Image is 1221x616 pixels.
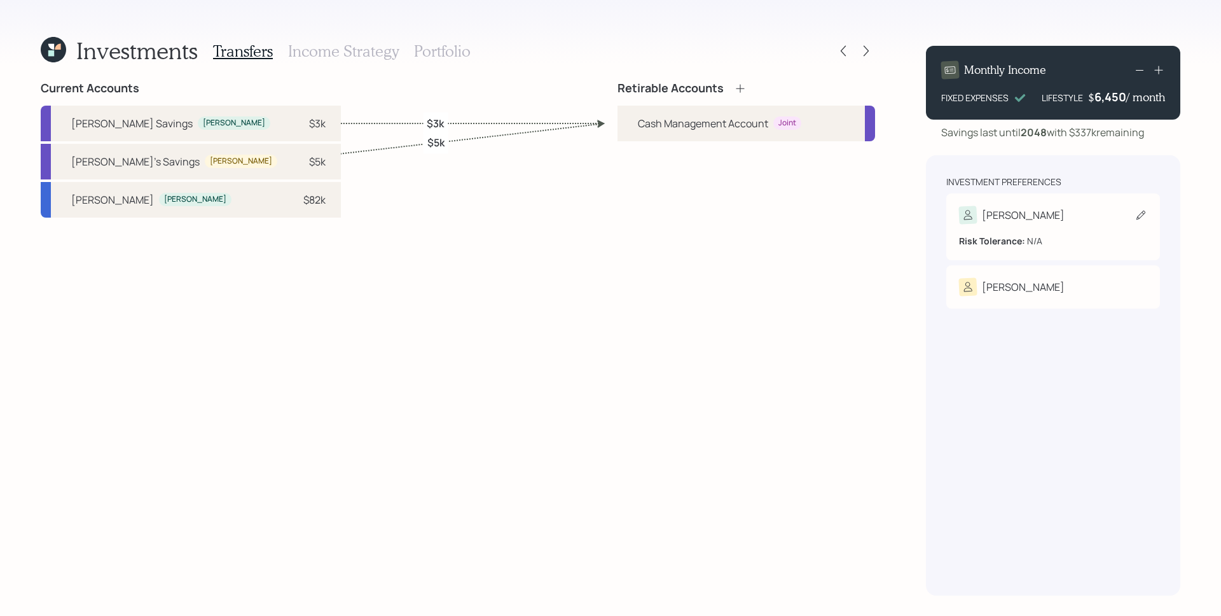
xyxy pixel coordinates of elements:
[71,116,193,131] div: [PERSON_NAME] Savings
[1126,90,1165,104] h4: / month
[309,116,326,131] div: $3k
[309,154,326,169] div: $5k
[1042,91,1083,104] div: LIFESTYLE
[164,194,226,205] div: [PERSON_NAME]
[71,192,154,207] div: [PERSON_NAME]
[427,116,444,130] label: $3k
[203,118,265,129] div: [PERSON_NAME]
[76,37,198,64] h1: Investments
[1021,125,1047,139] b: 2048
[71,154,200,169] div: [PERSON_NAME]'s Savings
[959,234,1147,248] div: N/A
[982,279,1065,295] div: [PERSON_NAME]
[213,42,273,60] h3: Transfers
[288,42,399,60] h3: Income Strategy
[638,116,768,131] div: Cash Management Account
[941,91,1009,104] div: FIXED EXPENSES
[946,176,1061,188] div: Investment Preferences
[964,63,1046,77] h4: Monthly Income
[941,125,1144,140] div: Savings last until with $337k remaining
[1094,89,1126,104] div: 6,450
[959,235,1025,247] b: Risk Tolerance:
[210,156,272,167] div: [PERSON_NAME]
[41,81,139,95] h4: Current Accounts
[982,207,1065,223] div: [PERSON_NAME]
[303,192,326,207] div: $82k
[778,118,796,129] div: Joint
[414,42,471,60] h3: Portfolio
[617,81,724,95] h4: Retirable Accounts
[1088,90,1094,104] h4: $
[427,136,445,150] label: $5k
